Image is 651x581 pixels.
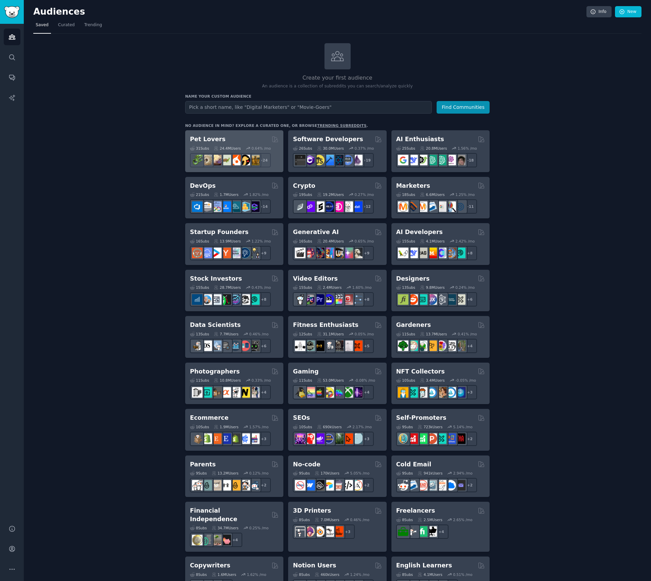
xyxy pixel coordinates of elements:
div: 0.46 % /mo [249,332,269,336]
img: AppIdeas [398,433,408,444]
img: weightroom [323,341,334,351]
img: WeddingPhotography [249,387,260,398]
img: CryptoNews [342,201,353,212]
div: 0.64 % /mo [251,146,271,151]
img: Emailmarketing [426,201,437,212]
img: EntrepreneurRideAlong [192,248,203,258]
img: sdforall [323,248,334,258]
div: 16 Sub s [293,239,312,244]
div: 15 Sub s [293,285,312,290]
div: 13 Sub s [396,285,415,290]
p: An audience is a collection of subreddits you can search/analyze quickly [185,83,490,89]
img: shopify [201,433,212,444]
div: + 3 [463,385,477,399]
img: CryptoArt [436,387,446,398]
div: + 4 [257,385,271,399]
img: ArtificalIntelligence [455,155,465,165]
img: Nikon [240,387,250,398]
div: 1.60 % /mo [352,285,372,290]
div: 0.37 % /mo [355,146,374,151]
img: FluxAI [333,248,344,258]
div: 723k Users [418,425,442,429]
img: 0xPolygon [304,201,315,212]
img: b2b_sales [436,480,446,491]
img: reviewmyshopify [230,433,241,444]
h2: AI Enthusiasts [396,135,444,144]
img: toddlers [221,480,231,491]
img: ethstaker [314,201,324,212]
img: The_SEO [352,433,363,444]
img: UX_Design [455,294,465,305]
div: 10 Sub s [293,425,312,429]
img: ender3 [323,526,334,537]
div: + 9 [359,246,374,260]
img: GoogleGeminiAI [398,155,408,165]
div: + 14 [257,199,271,214]
h2: Software Developers [293,135,363,144]
div: 13.7M Users [420,332,447,336]
img: OpenAIDev [445,155,456,165]
img: CozyGamers [304,387,315,398]
a: Trending [82,20,104,34]
img: AWS_Certified_Experts [201,201,212,212]
div: 19 Sub s [293,192,312,197]
img: editors [304,294,315,305]
h2: Photographers [190,367,240,376]
img: AIDevelopersSociety [455,248,465,258]
div: 10.8M Users [214,378,241,383]
img: azuredevops [192,201,203,212]
img: DeepSeek [407,248,418,258]
img: NewParents [230,480,241,491]
img: LeadGeneration [417,480,427,491]
h2: Crypto [293,182,315,190]
div: 1.9M Users [214,425,239,429]
div: + 6 [257,339,271,353]
h2: Gardeners [396,321,431,329]
img: Trading [221,294,231,305]
img: seogrowth [314,433,324,444]
div: 11 Sub s [293,378,312,383]
img: TechSEO [304,433,315,444]
img: GardenersWorld [455,341,465,351]
div: + 4 [463,339,477,353]
img: parentsofmultiples [240,480,250,491]
img: aws_cdk [240,201,250,212]
h2: Audiences [33,6,586,17]
img: Etsy [211,433,222,444]
img: PetAdvice [240,155,250,165]
img: OpenSourceAI [436,248,446,258]
h2: Marketers [396,182,430,190]
img: PlatformEngineers [249,201,260,212]
div: 0.43 % /mo [251,285,271,290]
img: SingleParents [201,480,212,491]
div: 10 Sub s [396,378,415,383]
h2: Fitness Enthusiasts [293,321,358,329]
img: Entrepreneurship [240,248,250,258]
div: 16 Sub s [190,239,209,244]
a: Curated [56,20,77,34]
img: SonyAlpha [221,387,231,398]
img: reactnative [333,155,344,165]
img: Youtubevideo [342,294,353,305]
h2: Pet Lovers [190,135,226,144]
img: workout [314,341,324,351]
div: + 5 [359,339,374,353]
img: OnlineMarketing [455,201,465,212]
div: 19.2M Users [317,192,344,197]
img: Docker_DevOps [211,201,222,212]
a: trending subreddits [317,123,366,128]
img: ycombinator [221,248,231,258]
img: indiehackers [230,248,241,258]
h2: AI Developers [396,228,443,236]
div: + 8 [257,292,271,306]
img: Adalo [352,480,363,491]
div: 21 Sub s [190,192,209,197]
div: 26 Sub s [293,146,312,151]
img: AskMarketing [417,201,427,212]
img: growmybusiness [249,248,260,258]
img: sales [398,480,408,491]
img: youtubepromotion [407,433,418,444]
img: startup [211,248,222,258]
div: + 6 [463,292,477,306]
div: 13.9M Users [214,239,241,244]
